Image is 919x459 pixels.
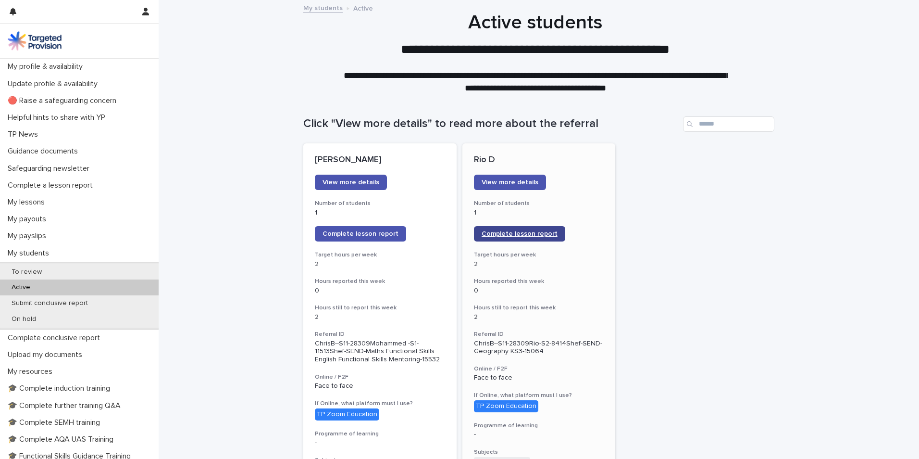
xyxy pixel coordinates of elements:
p: 🎓 Complete AQA UAS Training [4,435,121,444]
p: Complete conclusive report [4,333,108,343]
h3: Number of students [474,200,604,207]
h3: Number of students [315,200,445,207]
p: My lessons [4,198,52,207]
h1: Active students [300,11,771,34]
img: M5nRWzHhSzIhMunXDL62 [8,31,62,51]
h3: Online / F2F [315,373,445,381]
h3: Hours reported this week [315,278,445,285]
a: My students [303,2,343,13]
p: Safeguarding newsletter [4,164,97,173]
h3: Subjects [474,448,604,456]
p: My resources [4,367,60,376]
input: Search [683,116,774,132]
p: Active [353,2,373,13]
h3: Online / F2F [474,365,604,373]
h3: Programme of learning [474,422,604,430]
h3: Hours still to report this week [474,304,604,312]
p: 2 [474,260,604,268]
p: To review [4,268,50,276]
h1: Click "View more details" to read more about the referral [303,117,679,131]
h3: Hours reported this week [474,278,604,285]
p: 🎓 Complete SEMH training [4,418,108,427]
p: My profile & availability [4,62,90,71]
h3: Referral ID [474,331,604,338]
h3: Target hours per week [474,251,604,259]
p: Upload my documents [4,350,90,359]
p: TP News [4,130,46,139]
span: View more details [323,179,379,186]
p: 0 [474,287,604,295]
p: 🎓 Complete induction training [4,384,118,393]
a: View more details [474,175,546,190]
h3: Programme of learning [315,430,445,438]
span: Complete lesson report [482,230,558,237]
p: 1 [474,209,604,217]
p: 🎓 Complete further training Q&A [4,401,128,410]
p: Rio D [474,155,604,166]
a: Complete lesson report [474,226,565,242]
p: 2 [474,313,604,321]
h3: Hours still to report this week [315,304,445,312]
p: ChrisB--S11-28309Mohammed -S1-11513Shef-SEND-Maths Functional Skills English Functional Skills Me... [315,340,445,364]
span: Complete lesson report [323,230,398,237]
h3: Target hours per week [315,251,445,259]
p: 0 [315,287,445,295]
p: [PERSON_NAME] [315,155,445,166]
p: - [315,439,445,447]
p: Active [4,283,38,292]
p: Face to face [474,374,604,382]
p: Face to face [315,382,445,390]
h3: If Online, what platform must I use? [474,392,604,399]
p: 1 [315,209,445,217]
h3: Referral ID [315,331,445,338]
a: Complete lesson report [315,226,406,242]
p: 2 [315,260,445,268]
p: Update profile & availability [4,79,105,89]
p: My students [4,249,57,258]
span: View more details [482,179,538,186]
a: View more details [315,175,387,190]
div: TP Zoom Education [474,400,538,412]
div: TP Zoom Education [315,408,379,421]
p: ChrisB--S11-28309Rio-S2-8414Shef-SEND-Geography KS3-15064 [474,340,604,356]
p: On hold [4,315,44,323]
p: My payouts [4,215,54,224]
h3: If Online, what platform must I use? [315,400,445,408]
p: - [474,431,604,439]
p: Guidance documents [4,147,86,156]
p: Submit conclusive report [4,299,96,307]
p: 2 [315,313,445,321]
p: Helpful hints to share with YP [4,113,113,122]
p: My payslips [4,231,54,241]
p: Complete a lesson report [4,181,100,190]
p: 🔴 Raise a safeguarding concern [4,96,124,105]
